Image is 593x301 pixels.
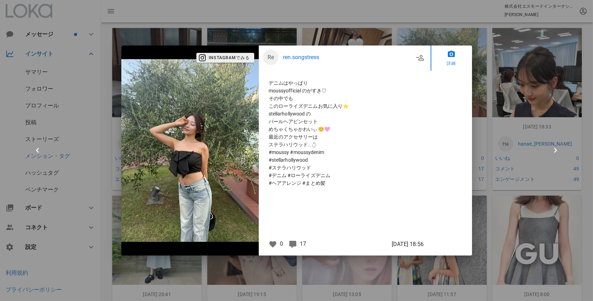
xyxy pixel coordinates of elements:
[280,240,283,247] span: 0
[269,102,421,110] span: このローライズデニムお気に入り⭐️
[269,110,421,118] span: stellarhollywood の
[196,53,254,63] button: Instagramでみる
[269,164,421,171] span: #ステラハリウッド
[263,50,278,65] a: Re
[269,79,421,87] span: デニムはやっぱり
[269,125,421,133] span: めちゃくちゃかわいぃ☺️🩷
[269,171,421,179] span: #デニム #ローライズデニム
[269,179,421,187] span: #ヘアアレンジ #まとめ髪
[196,54,254,61] a: Instagramでみる
[121,59,259,242] img: 1478799539039615_18479968360073845_3451220491150307620_n.jpg
[300,240,306,247] span: 17
[201,55,250,61] span: Instagramでみる
[269,148,421,156] span: #moussy #moussydenim
[269,94,421,102] span: その中でも
[392,240,424,248] span: [DATE] 18:56
[431,45,472,71] a: 詳細
[283,53,414,62] a: ren.songstress
[269,133,421,141] span: 最近のアクセサリーは
[269,156,421,164] span: #stellarhollywood
[269,141,421,148] span: ステラハリウッド..💍
[269,87,421,94] span: moussyofficial のがすき♡
[269,118,421,125] span: パールヘアピンセット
